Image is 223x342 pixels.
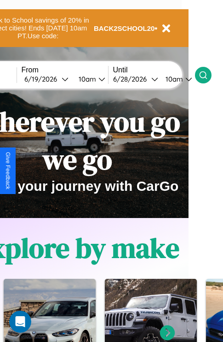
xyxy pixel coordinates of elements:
label: Until [113,66,195,74]
button: 6/19/2026 [22,74,71,84]
div: 6 / 19 / 2026 [24,75,62,83]
b: BACK2SCHOOL20 [94,24,155,32]
button: 10am [158,74,195,84]
label: From [22,66,108,74]
iframe: Intercom live chat [9,311,31,333]
div: 10am [161,75,185,83]
div: 6 / 28 / 2026 [113,75,151,83]
div: Give Feedback [5,152,11,189]
button: 10am [71,74,108,84]
div: 10am [74,75,98,83]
